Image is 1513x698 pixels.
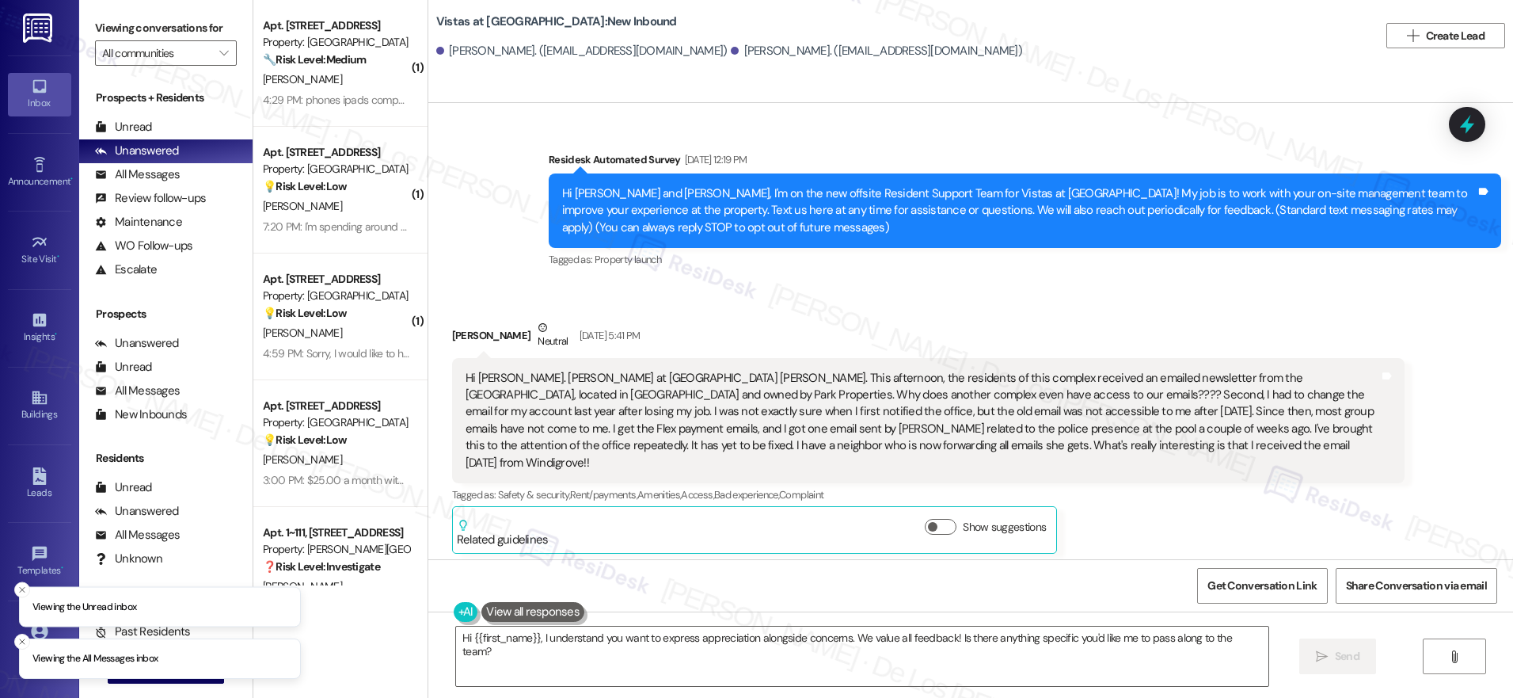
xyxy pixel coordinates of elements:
span: [PERSON_NAME] [263,579,342,593]
span: Property launch [595,253,661,266]
span: • [57,251,59,262]
div: Apt. [STREET_ADDRESS] [263,144,409,161]
div: Escalate [95,261,157,278]
span: [PERSON_NAME] [263,72,342,86]
div: All Messages [95,166,180,183]
div: 7:20 PM: I'm spending around $60/month for my service. [263,219,522,234]
span: [PERSON_NAME] [263,199,342,213]
strong: ❓ Risk Level: Investigate [263,559,380,574]
span: • [55,329,57,340]
div: Prospects + Residents [79,90,253,106]
div: Apt. [STREET_ADDRESS] [263,17,409,34]
span: Get Conversation Link [1207,578,1317,594]
button: Get Conversation Link [1197,568,1327,604]
strong: 💡 Risk Level: Low [263,433,347,447]
div: Unanswered [95,335,179,352]
div: Apt. [STREET_ADDRESS] [263,271,409,288]
a: Templates • [8,540,71,583]
a: Leads [8,463,71,505]
div: Review follow-ups [95,190,206,207]
div: Unread [95,479,152,496]
div: [DATE] 5:41 PM [576,327,641,344]
strong: 💡 Risk Level: Low [263,306,347,320]
a: Site Visit • [8,229,71,272]
img: ResiDesk Logo [23,13,55,43]
button: Create Lead [1386,23,1505,48]
i:  [219,47,228,59]
div: Related guidelines [457,519,549,548]
div: Unanswered [95,503,179,520]
div: Tagged as: [452,483,1405,506]
strong: 💡 Risk Level: Low [263,179,347,193]
div: Tagged as: [549,248,1501,271]
div: 4:59 PM: Sorry, I would like to hear your prices first, also the reliability, such as how often a... [263,346,824,360]
div: Property: [GEOGRAPHIC_DATA] [263,288,409,304]
div: All Messages [95,383,180,399]
span: Rent/payments , [570,488,637,502]
a: Insights • [8,307,71,349]
div: Property: [GEOGRAPHIC_DATA] [263,161,409,177]
span: Access , [681,488,713,502]
div: Neutral [534,319,571,353]
button: Close toast [14,634,30,650]
strong: 🔧 Risk Level: Medium [263,52,366,67]
div: All Messages [95,527,180,544]
div: Unread [95,119,152,135]
i:  [1316,650,1328,663]
label: Viewing conversations for [95,16,237,40]
div: WO Follow-ups [95,238,192,254]
button: Share Conversation via email [1336,568,1497,604]
div: Unknown [95,551,162,567]
div: Hi [PERSON_NAME]. [PERSON_NAME] at [GEOGRAPHIC_DATA] [PERSON_NAME]. This afternoon, the residents... [466,370,1379,472]
b: Vistas at [GEOGRAPHIC_DATA]: New Inbound [436,13,677,30]
div: 4:29 PM: phones ipads computers gaming consoles alexa [263,93,528,107]
span: • [70,174,73,185]
i:  [1407,29,1419,42]
span: Bad experience , [714,488,779,502]
span: Create Lead [1426,28,1484,44]
p: Viewing the All Messages inbox [32,652,158,666]
div: Unanswered [95,143,179,159]
div: [DATE] 12:19 PM [681,151,747,168]
div: Property: [PERSON_NAME][GEOGRAPHIC_DATA] Apartments [263,541,409,558]
textarea: Hi {{first_name}}, I understand you want to express appreciation alongside concerns. We value all... [456,627,1268,686]
a: Buildings [8,384,71,427]
label: Show suggestions [963,519,1046,536]
div: Apt. [STREET_ADDRESS] [263,398,409,414]
div: Property: [GEOGRAPHIC_DATA] [263,34,409,51]
p: Viewing the Unread inbox [32,600,136,614]
div: Property: [GEOGRAPHIC_DATA] [263,414,409,431]
span: [PERSON_NAME] [263,452,342,467]
div: [PERSON_NAME]. ([EMAIL_ADDRESS][DOMAIN_NAME]) [731,43,1022,59]
div: Maintenance [95,214,182,231]
span: Safety & security , [498,488,570,502]
span: Amenities , [637,488,682,502]
button: Close toast [14,582,30,597]
div: Residents [79,450,253,467]
a: Inbox [8,73,71,116]
div: Residesk Automated Survey [549,151,1501,174]
div: [PERSON_NAME]. ([EMAIL_ADDRESS][DOMAIN_NAME]) [436,43,728,59]
div: New Inbounds [95,406,187,423]
div: 3:00 PM: $25.00 a month with building wi-fi Xfinity [263,473,496,487]
div: Unread [95,359,152,376]
button: Send [1299,639,1376,674]
span: • [61,563,63,574]
span: [PERSON_NAME] [263,326,342,340]
span: Send [1335,648,1359,665]
div: Prospects [79,306,253,322]
div: Hi [PERSON_NAME] and [PERSON_NAME], I'm on the new offsite Resident Support Team for Vistas at [G... [562,185,1476,236]
div: [PERSON_NAME] [452,319,1405,358]
input: All communities [102,40,211,66]
a: Account [8,618,71,661]
span: Share Conversation via email [1346,578,1487,594]
i:  [1448,650,1460,663]
span: Complaint [779,488,823,502]
div: Apt. 1~111, [STREET_ADDRESS] [263,524,409,541]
